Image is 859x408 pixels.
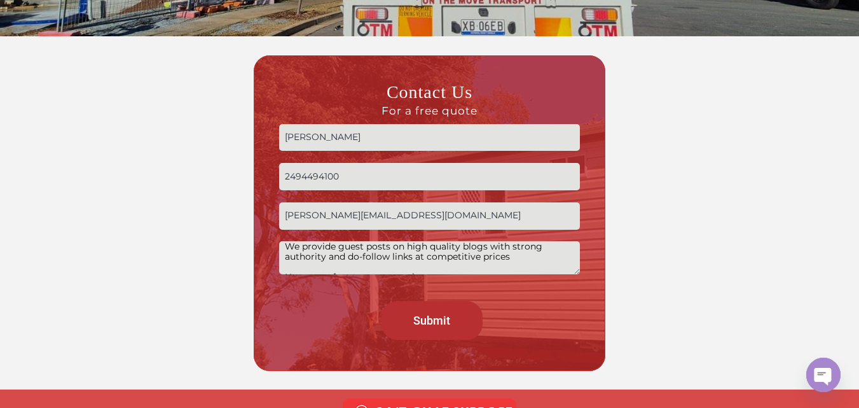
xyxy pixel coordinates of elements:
[279,202,580,230] input: Email
[381,301,483,340] input: Submit
[279,124,580,151] input: Name
[279,104,580,118] span: For a free quote
[279,81,580,346] form: Contact form
[279,81,580,118] h3: Contact Us
[279,163,580,190] input: Phone no.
